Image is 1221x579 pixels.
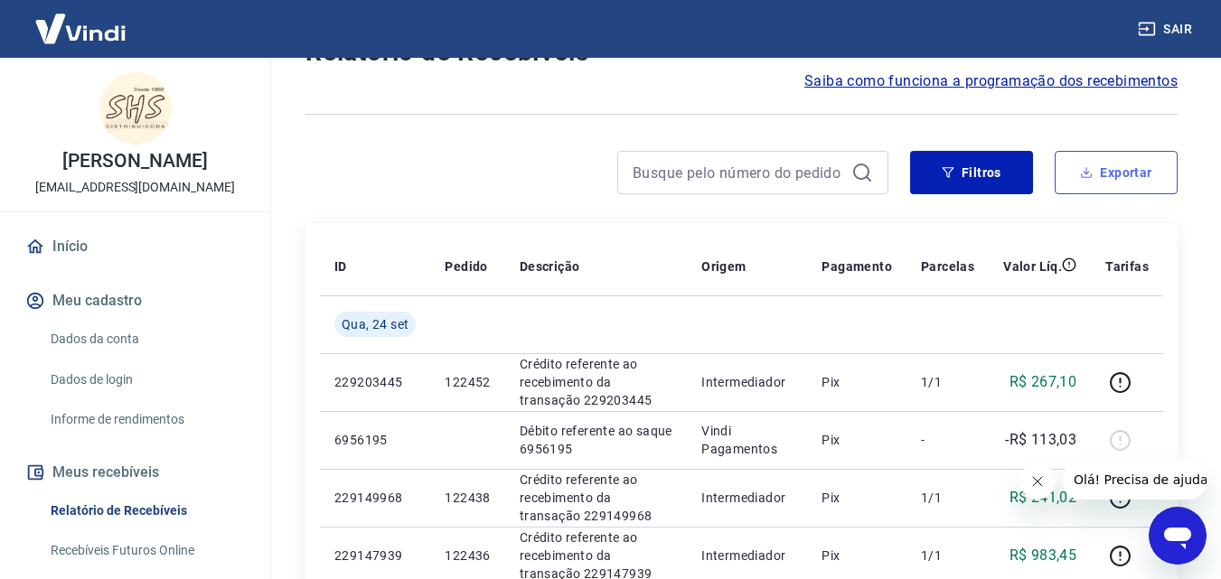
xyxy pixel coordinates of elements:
[445,489,490,507] p: 122438
[1010,545,1077,566] p: R$ 983,45
[43,401,249,438] a: Informe de rendimentos
[11,13,152,27] span: Olá! Precisa de ajuda?
[701,373,793,391] p: Intermediador
[822,546,892,565] p: Pix
[445,257,487,275] p: Pedido
[1019,463,1056,500] iframe: Fechar mensagem
[921,373,974,391] p: 1/1
[334,489,416,507] p: 229149968
[445,546,490,565] p: 122436
[1010,487,1077,509] p: R$ 241,02
[1063,460,1207,500] iframe: Mensagem da empresa
[921,489,974,507] p: 1/1
[99,72,172,145] img: 9ebf16b8-e23d-4c4e-a790-90555234a76e.jpeg
[701,257,746,275] p: Origem
[43,492,249,529] a: Relatório de Recebíveis
[804,70,1178,92] a: Saiba como funciona a programação dos recebimentos
[520,471,672,525] p: Crédito referente ao recebimento da transação 229149968
[921,546,974,565] p: 1/1
[822,257,892,275] p: Pagamento
[822,489,892,507] p: Pix
[334,373,416,391] p: 229203445
[334,257,347,275] p: ID
[334,431,416,449] p: 6956195
[910,151,1033,194] button: Filtros
[921,257,974,275] p: Parcelas
[1003,257,1062,275] p: Valor Líq.
[701,546,793,565] p: Intermediador
[1055,151,1178,194] button: Exportar
[1149,507,1207,565] iframe: Botão para abrir a janela de mensagens
[62,152,207,171] p: [PERSON_NAME]
[520,355,672,409] p: Crédito referente ao recebimento da transação 229203445
[1105,257,1149,275] p: Tarifas
[520,257,580,275] p: Descrição
[701,489,793,507] p: Intermediador
[334,546,416,565] p: 229147939
[822,431,892,449] p: Pix
[1010,371,1077,393] p: R$ 267,10
[520,422,672,458] p: Débito referente ao saque 6956195
[445,373,490,391] p: 122452
[701,422,793,458] p: Vindi Pagamentos
[822,373,892,391] p: Pix
[22,453,249,492] button: Meus recebíveis
[22,1,139,56] img: Vindi
[22,227,249,266] a: Início
[35,178,235,197] p: [EMAIL_ADDRESS][DOMAIN_NAME]
[22,281,249,321] button: Meu cadastro
[921,431,974,449] p: -
[43,532,249,569] a: Recebíveis Futuros Online
[43,361,249,398] a: Dados de login
[342,315,409,333] span: Qua, 24 set
[43,321,249,358] a: Dados da conta
[633,159,844,186] input: Busque pelo número do pedido
[1134,13,1199,46] button: Sair
[1005,429,1076,451] p: -R$ 113,03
